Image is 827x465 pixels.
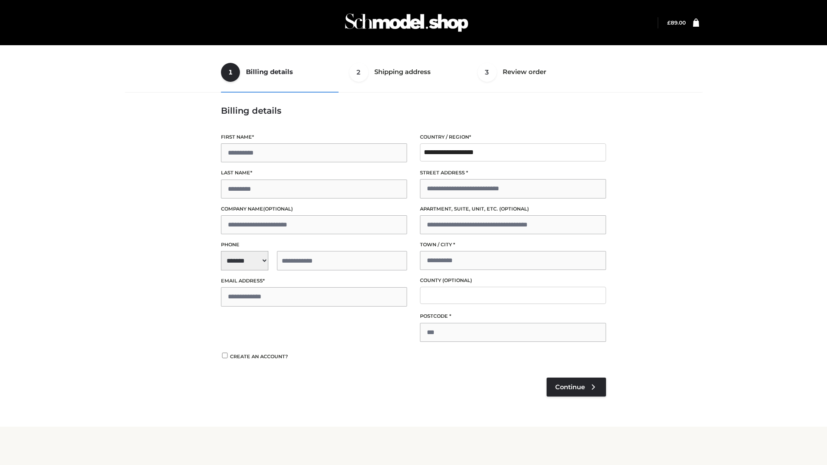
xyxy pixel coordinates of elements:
[420,312,606,320] label: Postcode
[263,206,293,212] span: (optional)
[499,206,529,212] span: (optional)
[420,133,606,141] label: Country / Region
[420,241,606,249] label: Town / City
[221,205,407,213] label: Company name
[442,277,472,283] span: (optional)
[221,133,407,141] label: First name
[342,6,471,40] img: Schmodel Admin 964
[420,276,606,285] label: County
[221,105,606,116] h3: Billing details
[420,169,606,177] label: Street address
[667,19,686,26] bdi: 89.00
[221,241,407,249] label: Phone
[667,19,671,26] span: £
[667,19,686,26] a: £89.00
[555,383,585,391] span: Continue
[221,353,229,358] input: Create an account?
[221,169,407,177] label: Last name
[230,353,288,360] span: Create an account?
[420,205,606,213] label: Apartment, suite, unit, etc.
[547,378,606,397] a: Continue
[221,277,407,285] label: Email address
